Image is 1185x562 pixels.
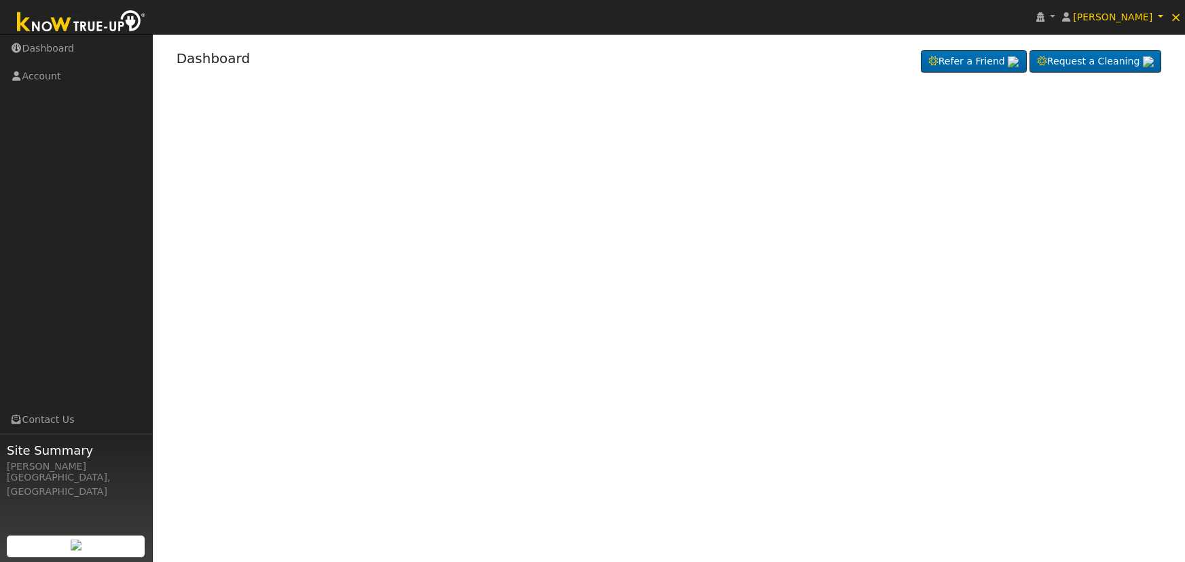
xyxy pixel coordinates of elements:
span: [PERSON_NAME] [1073,12,1152,22]
span: Site Summary [7,441,145,460]
a: Request a Cleaning [1029,50,1161,73]
a: Dashboard [177,50,251,67]
img: Know True-Up [10,7,153,38]
img: retrieve [71,540,81,550]
div: [PERSON_NAME] [7,460,145,474]
span: × [1170,9,1182,25]
img: retrieve [1143,56,1154,67]
img: retrieve [1008,56,1019,67]
a: Refer a Friend [921,50,1027,73]
div: [GEOGRAPHIC_DATA], [GEOGRAPHIC_DATA] [7,470,145,499]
